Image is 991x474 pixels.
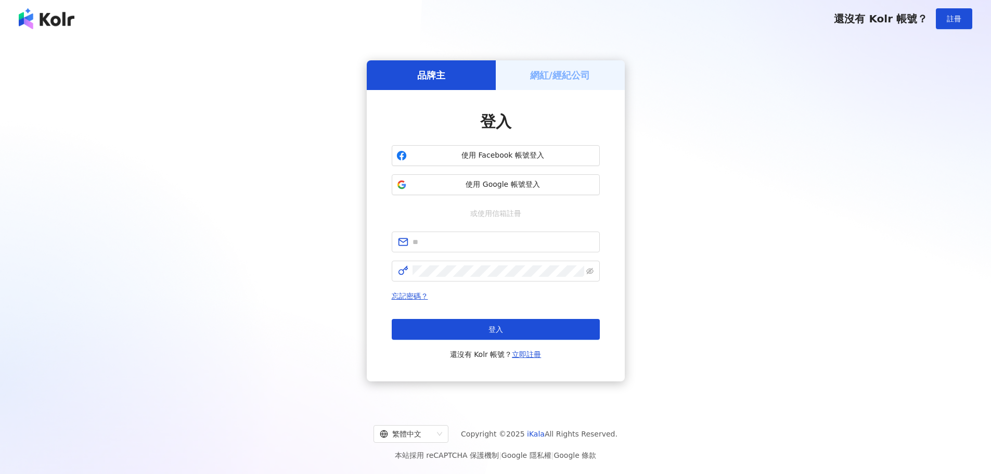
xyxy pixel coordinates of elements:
[499,451,501,459] span: |
[530,69,590,82] h5: 網紅/經紀公司
[450,348,542,361] span: 還沒有 Kolr 帳號？
[461,428,617,440] span: Copyright © 2025 All Rights Reserved.
[463,208,529,219] span: 或使用信箱註冊
[551,451,554,459] span: |
[392,174,600,195] button: 使用 Google 帳號登入
[488,325,503,334] span: 登入
[392,145,600,166] button: 使用 Facebook 帳號登入
[392,319,600,340] button: 登入
[947,15,961,23] span: 註冊
[380,426,433,442] div: 繁體中文
[586,267,594,275] span: eye-invisible
[834,12,928,25] span: 還沒有 Kolr 帳號？
[554,451,596,459] a: Google 條款
[480,112,511,131] span: 登入
[411,150,595,161] span: 使用 Facebook 帳號登入
[527,430,545,438] a: iKala
[395,449,596,462] span: 本站採用 reCAPTCHA 保護機制
[411,180,595,190] span: 使用 Google 帳號登入
[392,292,428,300] a: 忘記密碼？
[417,69,445,82] h5: 品牌主
[936,8,972,29] button: 註冊
[501,451,551,459] a: Google 隱私權
[19,8,74,29] img: logo
[512,350,541,358] a: 立即註冊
